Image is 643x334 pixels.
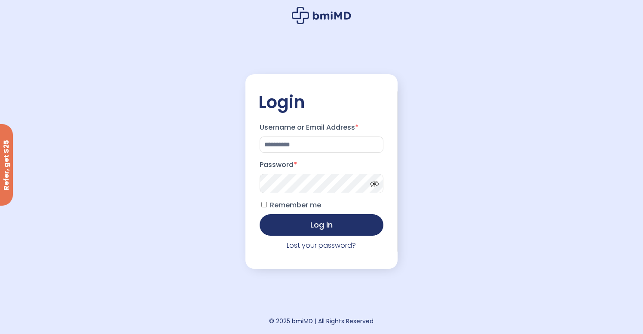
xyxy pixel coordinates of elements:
[261,202,267,207] input: Remember me
[269,315,374,327] div: © 2025 bmiMD | All Rights Reserved
[258,91,385,113] h2: Login
[260,158,383,172] label: Password
[287,240,356,250] a: Lost your password?
[260,121,383,134] label: Username or Email Address
[270,200,321,210] span: Remember me
[260,214,383,236] button: Log in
